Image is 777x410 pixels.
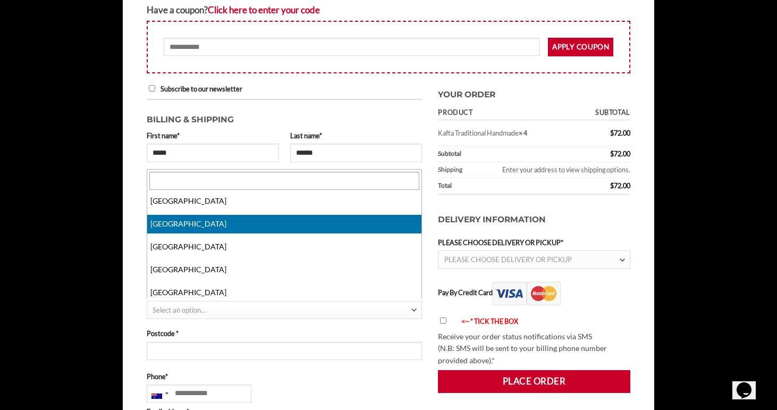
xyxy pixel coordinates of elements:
span: Select an option… [153,306,206,314]
li: [GEOGRAPHIC_DATA] [147,192,421,211]
span: State [147,301,422,319]
th: Shipping [438,162,471,178]
strong: × 4 [519,129,527,137]
input: Subscribe to our newsletter [149,85,155,91]
div: Australia: +61 [147,385,172,402]
span: $ [610,149,614,158]
img: arrow-blink.gif [452,319,461,326]
td: Enter your address to view shipping options. [471,162,630,178]
div: Have a coupon? [147,3,630,17]
td: Kafta Traditional Handmade [438,121,574,146]
label: PLEASE CHOOSE DELIVERY OR PICKUP [438,237,630,248]
li: [GEOGRAPHIC_DATA] [147,215,421,233]
a: Enter your coupon code [208,4,320,15]
p: Receive your order status notifications via SMS (N.B: SMS will be sent to your billing phone numb... [438,331,630,367]
span: $ [610,129,614,137]
h3: Billing & Shipping [147,108,422,127]
font: <-- * TICK THE BOX [461,317,518,325]
label: Last name [290,130,423,141]
span: Subscribe to our newsletter [161,85,242,93]
h3: Delivery Information [438,203,630,237]
li: [GEOGRAPHIC_DATA] [147,238,421,256]
button: Place order [438,370,630,392]
iframe: chat widget [732,367,766,399]
th: Subtotal [438,146,574,162]
label: Postcode [147,328,422,339]
h3: Your order [438,83,630,102]
label: Phone [147,371,422,382]
th: Product [438,105,574,121]
li: [GEOGRAPHIC_DATA] [147,261,421,279]
label: Pay By Credit Card [438,288,561,297]
span: $ [610,181,614,190]
bdi: 72.00 [610,181,630,190]
li: [GEOGRAPHIC_DATA] [147,283,421,302]
th: Total [438,178,574,195]
bdi: 72.00 [610,149,630,158]
img: Pay By Credit Card [493,282,561,305]
bdi: 72.00 [610,129,630,137]
button: Apply coupon [548,38,613,56]
span: PLEASE CHOOSE DELIVERY OR PICKUP [444,255,572,264]
input: <-- * TICK THE BOX [440,317,446,324]
th: Subtotal [574,105,630,121]
label: First name [147,130,279,141]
